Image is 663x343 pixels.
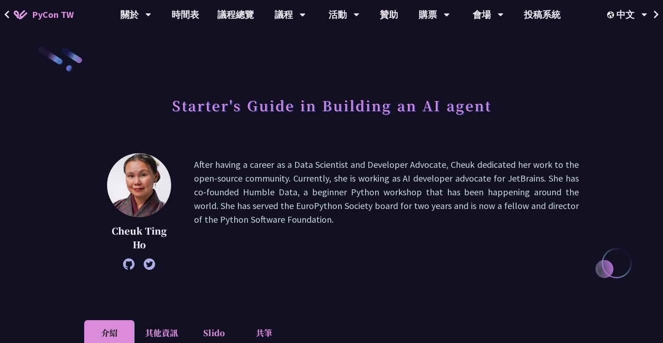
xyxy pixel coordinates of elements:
[107,224,171,252] p: Cheuk Ting Ho
[32,8,74,21] span: PyCon TW
[607,11,616,18] img: Locale Icon
[14,10,27,19] img: Home icon of PyCon TW 2025
[172,91,491,119] h1: Starter's Guide in Building an AI agent
[5,3,83,26] a: PyCon TW
[194,158,579,265] p: After having a career as a Data Scientist and Developer Advocate, Cheuk dedicated her work to the...
[107,153,171,217] img: Cheuk Ting Ho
